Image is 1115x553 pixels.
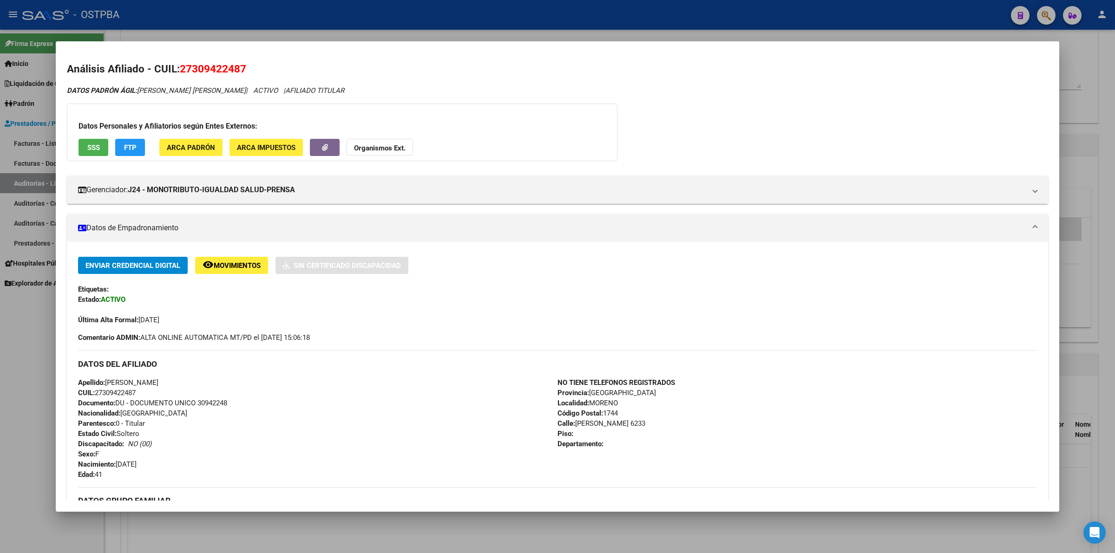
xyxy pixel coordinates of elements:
strong: DATOS PADRÓN ÁGIL: [67,86,137,95]
strong: Estado: [78,295,101,304]
span: Enviar Credencial Digital [85,261,180,270]
button: Enviar Credencial Digital [78,257,188,274]
strong: Localidad: [557,399,589,407]
span: 41 [78,470,102,479]
span: Sin Certificado Discapacidad [294,261,401,270]
button: ARCA Impuestos [230,139,303,156]
mat-panel-title: Gerenciador: [78,184,1026,195]
strong: Documento: [78,399,115,407]
mat-icon: remove_red_eye [203,259,214,270]
h2: Análisis Afiliado - CUIL: [67,61,1048,77]
h3: Datos Personales y Afiliatorios según Entes Externos: [79,121,606,132]
h3: DATOS DEL AFILIADO [78,359,1037,369]
button: Organismos Ext. [347,139,413,156]
span: Movimientos [214,261,261,270]
span: Soltero [78,429,139,438]
span: [PERSON_NAME] 6233 [557,419,645,428]
strong: Código Postal: [557,409,603,417]
strong: Discapacitado: [78,440,124,448]
span: 1744 [557,409,618,417]
span: [GEOGRAPHIC_DATA] [557,389,656,397]
strong: Piso: [557,429,573,438]
strong: NO TIENE TELEFONOS REGISTRADOS [557,378,675,387]
strong: Nacimiento: [78,460,116,468]
span: [PERSON_NAME] [78,378,158,387]
strong: Departamento: [557,440,603,448]
span: [GEOGRAPHIC_DATA] [78,409,187,417]
span: 27309422487 [78,389,136,397]
button: SSS [79,139,108,156]
h3: DATOS GRUPO FAMILIAR [78,495,1037,506]
button: ARCA Padrón [159,139,223,156]
i: NO (00) [128,440,151,448]
strong: Estado Civil: [78,429,117,438]
span: ARCA Impuestos [237,143,295,152]
strong: Parentesco: [78,419,116,428]
strong: CUIL: [78,389,95,397]
strong: Sexo: [78,450,95,458]
strong: Calle: [557,419,575,428]
span: ALTA ONLINE AUTOMATICA MT/PD el [DATE] 15:06:18 [78,332,310,343]
strong: Última Alta Formal: [78,316,138,324]
span: F [78,450,99,458]
strong: Nacionalidad: [78,409,120,417]
div: Open Intercom Messenger [1083,521,1106,544]
strong: J24 - MONOTRIBUTO-IGUALDAD SALUD-PRENSA [128,184,295,195]
span: [PERSON_NAME] [PERSON_NAME] [67,86,246,95]
strong: Provincia: [557,389,589,397]
mat-panel-title: Datos de Empadronamiento [78,222,1026,234]
span: DU - DOCUMENTO UNICO 30942248 [78,399,227,407]
span: ARCA Padrón [167,143,215,152]
span: [DATE] [78,316,159,324]
strong: Apellido: [78,378,105,387]
mat-expansion-panel-header: Gerenciador:J24 - MONOTRIBUTO-IGUALDAD SALUD-PRENSA [67,176,1048,204]
strong: Comentario ADMIN: [78,333,140,342]
span: MORENO [557,399,618,407]
strong: Etiquetas: [78,285,109,293]
span: 0 - Titular [78,419,145,428]
strong: Edad: [78,470,95,479]
button: Movimientos [195,257,268,274]
strong: ACTIVO [101,295,125,304]
span: SSS [87,143,100,152]
span: AFILIADO TITULAR [285,86,344,95]
mat-expansion-panel-header: Datos de Empadronamiento [67,214,1048,242]
i: | ACTIVO | [67,86,344,95]
button: FTP [115,139,145,156]
button: Sin Certificado Discapacidad [275,257,408,274]
span: FTP [124,143,137,152]
span: 27309422487 [180,63,246,75]
span: [DATE] [78,460,137,468]
strong: Organismos Ext. [354,144,406,152]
